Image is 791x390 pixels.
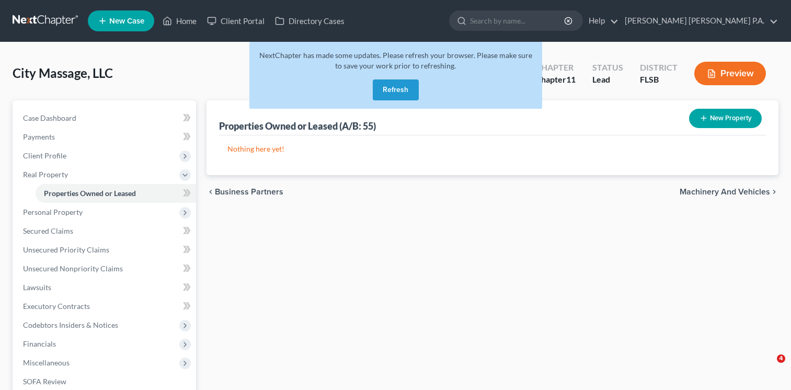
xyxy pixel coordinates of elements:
span: Unsecured Priority Claims [23,245,109,254]
span: Secured Claims [23,226,73,235]
i: chevron_left [207,188,215,196]
span: Machinery and Vehicles [680,188,770,196]
span: Personal Property [23,208,83,216]
span: Lawsuits [23,283,51,292]
span: Unsecured Nonpriority Claims [23,264,123,273]
button: Refresh [373,79,419,100]
span: 11 [566,74,576,84]
span: Codebtors Insiders & Notices [23,320,118,329]
span: Properties Owned or Leased [44,189,136,198]
div: FLSB [640,74,678,86]
span: Case Dashboard [23,113,76,122]
a: Secured Claims [15,222,196,240]
span: Miscellaneous [23,358,70,367]
div: Properties Owned or Leased (A/B: 55) [219,120,376,132]
a: Home [157,12,202,30]
a: Lawsuits [15,278,196,297]
div: District [640,62,678,74]
span: Executory Contracts [23,302,90,311]
span: SOFA Review [23,377,66,386]
div: Chapter [535,74,576,86]
span: Client Profile [23,151,66,160]
p: Nothing here yet! [227,144,758,154]
span: Business Partners [215,188,283,196]
button: Machinery and Vehicles chevron_right [680,188,778,196]
div: Chapter [535,62,576,74]
button: Preview [694,62,766,85]
a: Payments [15,128,196,146]
span: Financials [23,339,56,348]
a: Executory Contracts [15,297,196,316]
span: NextChapter has made some updates. Please refresh your browser. Please make sure to save your wor... [259,51,532,70]
span: New Case [109,17,144,25]
a: Unsecured Nonpriority Claims [15,259,196,278]
div: Status [592,62,623,74]
div: Lead [592,74,623,86]
span: 4 [777,354,785,363]
iframe: Intercom live chat [755,354,781,380]
a: [PERSON_NAME] [PERSON_NAME] P.A. [620,12,778,30]
button: New Property [689,109,762,128]
a: Properties Owned or Leased [36,184,196,203]
a: Client Portal [202,12,270,30]
span: Real Property [23,170,68,179]
span: City Massage, LLC [13,65,113,81]
a: Unsecured Priority Claims [15,240,196,259]
a: Case Dashboard [15,109,196,128]
button: chevron_left Business Partners [207,188,283,196]
span: Payments [23,132,55,141]
a: Directory Cases [270,12,350,30]
input: Search by name... [470,11,566,30]
i: chevron_right [770,188,778,196]
a: Help [583,12,618,30]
